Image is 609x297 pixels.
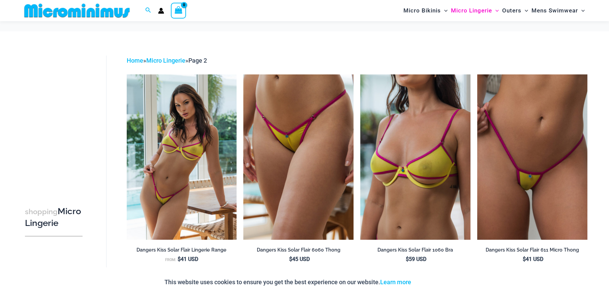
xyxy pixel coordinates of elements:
[523,256,526,262] span: $
[401,1,588,20] nav: Site Navigation
[441,2,448,19] span: Menu Toggle
[477,247,587,256] a: Dangers Kiss Solar Flair 611 Micro Thong
[243,247,354,256] a: Dangers Kiss Solar Flair 6060 Thong
[360,247,470,253] h2: Dangers Kiss Solar Flair 1060 Bra
[406,256,426,262] bdi: 59 USD
[158,8,164,14] a: Account icon link
[523,256,543,262] bdi: 41 USD
[530,2,586,19] a: Mens SwimwearMenu ToggleMenu Toggle
[289,256,292,262] span: $
[145,6,151,15] a: Search icon link
[402,2,449,19] a: Micro BikinisMenu ToggleMenu Toggle
[127,74,237,239] a: Dangers Kiss Solar Flair 1060 Bra 6060 Thong 01Dangers Kiss Solar Flair 1060 Bra 6060 Thong 04Dan...
[25,207,58,216] span: shopping
[127,247,237,253] h2: Dangers Kiss Solar Flair Lingerie Range
[360,247,470,256] a: Dangers Kiss Solar Flair 1060 Bra
[127,57,207,64] span: » »
[164,277,411,287] p: This website uses cookies to ensure you get the best experience on our website.
[492,2,499,19] span: Menu Toggle
[380,278,411,286] a: Learn more
[178,256,181,262] span: $
[178,256,198,262] bdi: 41 USD
[477,74,587,239] a: Dangers Kiss Solar Flair 611 Micro 01Dangers Kiss Solar Flair 611 Micro 02Dangers Kiss Solar Flai...
[449,2,500,19] a: Micro LingerieMenu ToggleMenu Toggle
[289,256,310,262] bdi: 45 USD
[500,2,530,19] a: OutersMenu ToggleMenu Toggle
[531,2,578,19] span: Mens Swimwear
[477,247,587,253] h2: Dangers Kiss Solar Flair 611 Micro Thong
[403,2,441,19] span: Micro Bikinis
[243,247,354,253] h2: Dangers Kiss Solar Flair 6060 Thong
[451,2,492,19] span: Micro Lingerie
[502,2,521,19] span: Outers
[127,247,237,256] a: Dangers Kiss Solar Flair Lingerie Range
[127,57,143,64] a: Home
[25,206,83,229] h3: Micro Lingerie
[22,3,132,18] img: MM SHOP LOGO FLAT
[146,57,185,64] a: Micro Lingerie
[406,256,409,262] span: $
[243,74,354,239] a: Dangers Kiss Solar Flair 6060 Thong 01Dangers Kiss Solar Flair 6060 Thong 02Dangers Kiss Solar Fl...
[243,74,354,239] img: Dangers Kiss Solar Flair 6060 Thong 01
[188,57,207,64] span: Page 2
[477,74,587,239] img: Dangers Kiss Solar Flair 611 Micro 01
[25,50,86,185] iframe: TrustedSite Certified
[578,2,585,19] span: Menu Toggle
[127,74,237,239] img: Dangers Kiss Solar Flair 1060 Bra 6060 Thong 01
[360,74,470,239] a: Dangers Kiss Solar Flair 1060 Bra 01Dangers Kiss Solar Flair 1060 Bra 02Dangers Kiss Solar Flair ...
[521,2,528,19] span: Menu Toggle
[171,3,186,18] a: View Shopping Cart, empty
[416,274,445,290] button: Accept
[165,258,176,262] span: From:
[360,74,470,239] img: Dangers Kiss Solar Flair 1060 Bra 01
